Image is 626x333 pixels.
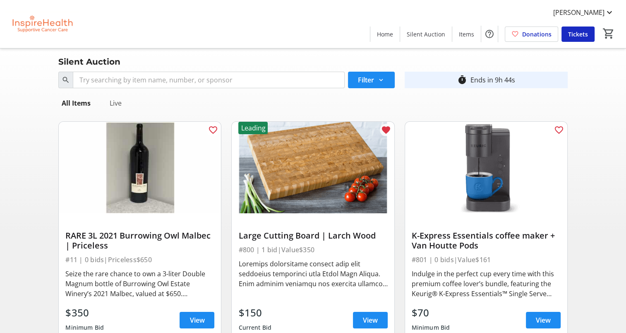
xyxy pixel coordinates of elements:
img: RARE 3L 2021 Burrowing Owl Malbec | Priceless [59,122,221,213]
button: Filter [348,72,395,88]
div: Large Cutting Board | Larch Wood [238,231,387,241]
div: Live [106,95,125,111]
button: [PERSON_NAME] [547,6,621,19]
a: View [180,312,214,328]
div: Leading [238,122,268,134]
div: Silent Auction [53,55,125,68]
div: Seize the rare chance to own a 3-liter Double Magnum bottle of Burrowing Owl Estate Winery’s 2021... [65,269,214,299]
span: Silent Auction [407,30,445,39]
span: View [363,315,378,325]
div: #11 | 0 bids | Priceless $650 [65,254,214,265]
a: Home [370,27,400,42]
div: #801 | 0 bids | Value $161 [412,254,561,265]
button: Cart [601,26,616,41]
div: Indulge in the perfect cup every time with this premium coffee lover’s bundle, featuring the Keur... [412,269,561,299]
mat-icon: timer_outline [457,75,467,85]
img: InspireHealth Supportive Cancer Care's Logo [5,3,79,45]
span: Filter [358,75,374,85]
a: View [353,312,388,328]
a: Donations [505,27,558,42]
img: Large Cutting Board | Larch Wood [232,122,394,213]
span: Donations [522,30,552,39]
div: Loremips dolorsitame consect adip elit seddoeius temporinci utla Etdol Magn Aliqua. Enim adminim ... [238,259,387,289]
a: Items [452,27,481,42]
img: K-Express Essentials coffee maker + Van Houtte Pods [405,122,567,213]
button: Help [481,26,498,42]
div: #800 | 1 bid | Value $350 [238,244,387,256]
a: View [526,312,561,328]
a: Tickets [561,27,595,42]
a: Silent Auction [400,27,452,42]
div: $70 [412,305,450,320]
mat-icon: favorite_outline [554,125,564,135]
span: [PERSON_NAME] [553,7,604,17]
span: View [189,315,204,325]
input: Try searching by item name, number, or sponsor [73,72,344,88]
div: $350 [65,305,104,320]
div: All Items [58,95,94,111]
mat-icon: favorite [381,125,391,135]
span: Home [377,30,393,39]
mat-icon: favorite_outline [208,125,218,135]
div: Ends in 9h 44s [470,75,515,85]
span: Tickets [568,30,588,39]
span: Items [459,30,474,39]
div: RARE 3L 2021 Burrowing Owl Malbec | Priceless [65,231,214,251]
div: K-Express Essentials coffee maker + Van Houtte Pods [412,231,561,251]
span: View [536,315,551,325]
div: $150 [238,305,271,320]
